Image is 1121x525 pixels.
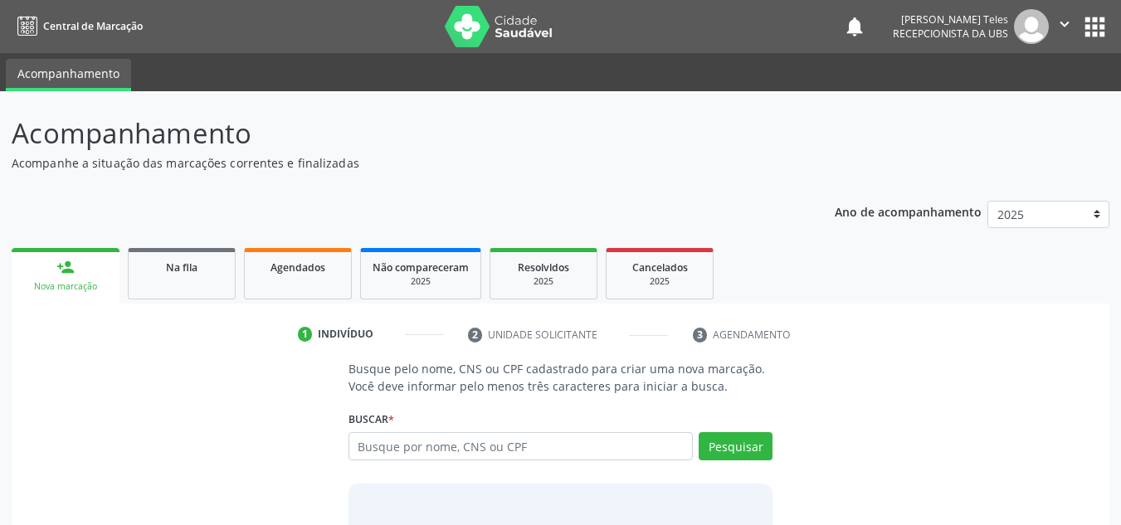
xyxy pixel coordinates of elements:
div: person_add [56,258,75,276]
div: Nova marcação [23,280,108,293]
span: Agendados [271,260,325,275]
span: Na fila [166,260,197,275]
input: Busque por nome, CNS ou CPF [348,432,694,460]
div: 1 [298,327,313,342]
div: [PERSON_NAME] Teles [893,12,1008,27]
button: apps [1080,12,1109,41]
button:  [1049,9,1080,44]
label: Buscar [348,406,394,432]
a: Acompanhamento [6,59,131,91]
p: Acompanhamento [12,113,780,154]
div: 2025 [373,275,469,288]
span: Central de Marcação [43,19,143,33]
img: img [1014,9,1049,44]
i:  [1055,15,1074,33]
p: Ano de acompanhamento [835,201,982,221]
span: Resolvidos [518,260,569,275]
a: Central de Marcação [12,12,143,40]
span: Recepcionista da UBS [893,27,1008,41]
div: Indivíduo [318,327,373,342]
p: Acompanhe a situação das marcações correntes e finalizadas [12,154,780,172]
button: Pesquisar [699,432,773,460]
span: Não compareceram [373,260,469,275]
button: notifications [843,15,866,38]
div: 2025 [618,275,701,288]
p: Busque pelo nome, CNS ou CPF cadastrado para criar uma nova marcação. Você deve informar pelo men... [348,360,773,395]
div: 2025 [502,275,585,288]
span: Cancelados [632,260,688,275]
